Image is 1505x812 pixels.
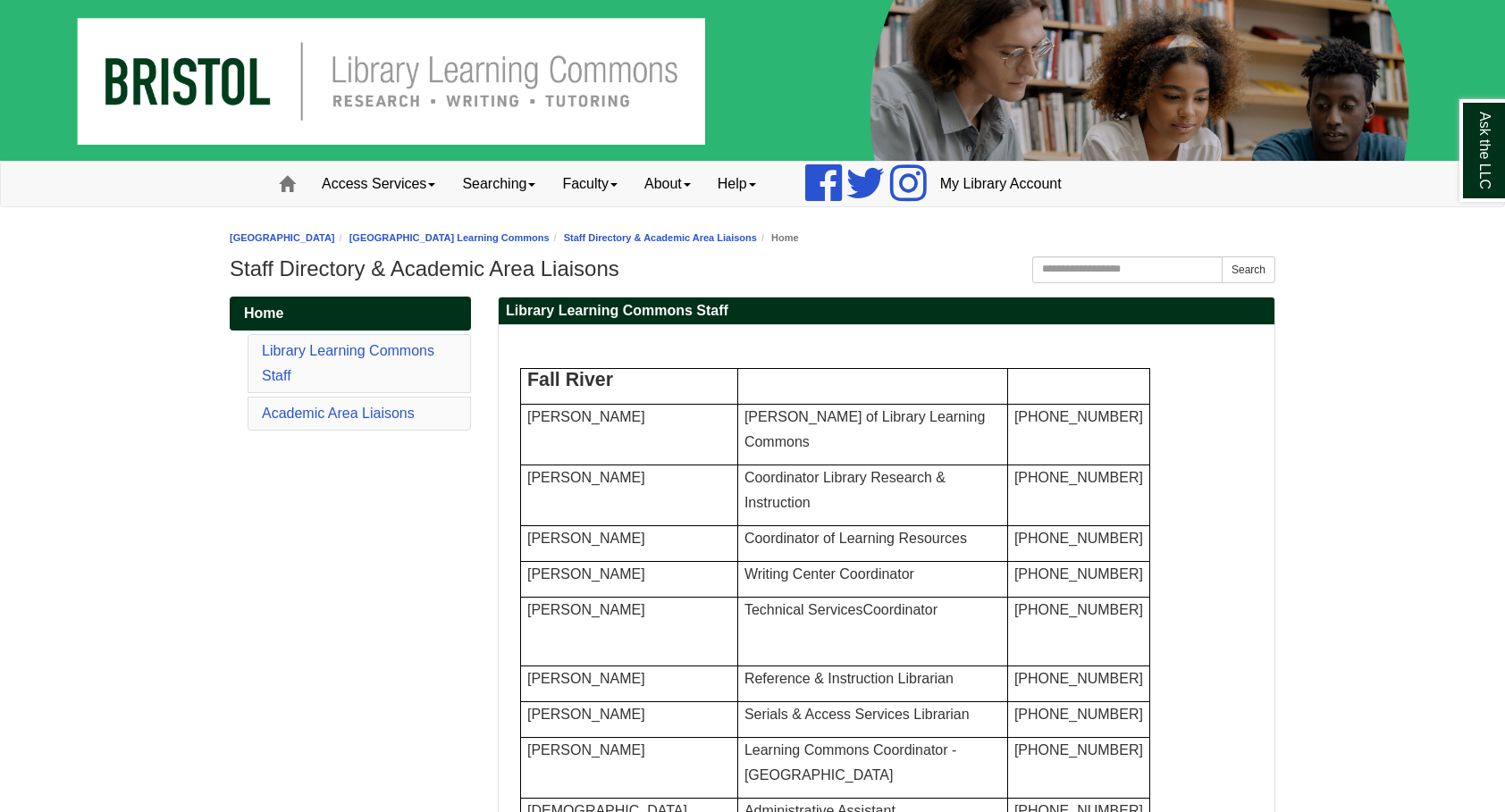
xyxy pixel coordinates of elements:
[230,297,471,434] div: Guide Pages
[744,671,954,686] span: Reference & Instruction Librarian
[1014,566,1143,582] span: [PHONE_NUMBER]
[230,256,1275,281] h1: Staff Directory & Academic Area Liaisons
[1014,602,1143,617] span: [PHONE_NUMBER]
[1014,707,1143,722] span: [PHONE_NUMBER]
[744,707,970,722] span: Serials & Access Services Librarian
[262,406,415,421] a: Academic Area Liaisons
[527,566,645,582] span: [PERSON_NAME]
[564,232,757,243] a: Staff Directory & Academic Area Liaisons
[631,162,704,206] a: About
[527,707,645,722] span: [PERSON_NAME]
[1014,470,1143,485] span: [PHONE_NUMBER]
[1222,256,1275,283] button: Search
[744,531,967,546] span: Coordinator of Learning Resources
[757,230,799,247] li: Home
[527,409,645,424] font: [PERSON_NAME]
[308,162,449,206] a: Access Services
[527,602,645,617] span: [PERSON_NAME]
[527,671,645,686] span: [PERSON_NAME]
[527,470,645,485] span: [PERSON_NAME]
[549,162,631,206] a: Faculty
[527,531,645,546] span: [PERSON_NAME]
[244,306,283,321] span: Home
[527,369,613,390] span: Fall River
[230,230,1275,247] nav: breadcrumb
[1014,671,1143,686] span: [PHONE_NUMBER]
[230,297,471,331] a: Home
[527,742,645,758] span: [PERSON_NAME]
[449,162,549,206] a: Searching
[262,343,434,383] a: Library Learning Commons Staff
[349,232,550,243] a: [GEOGRAPHIC_DATA] Learning Commons
[744,566,914,582] span: Writing Center Coordinator
[744,602,937,617] span: Technical Services
[744,470,946,510] span: Coordinator Library Research & Instruction
[862,602,937,617] span: Coordinator
[927,162,1075,206] a: My Library Account
[704,162,769,206] a: Help
[1014,742,1143,758] span: [PHONE_NUMBER]
[744,409,985,449] span: [PERSON_NAME] of Library Learning Commons
[499,297,1274,325] h2: Library Learning Commons Staff
[1014,409,1143,424] span: [PHONE_NUMBER]
[230,232,335,243] a: [GEOGRAPHIC_DATA]
[1014,531,1143,546] span: [PHONE_NUMBER]
[744,742,956,783] span: Learning Commons Coordinator - [GEOGRAPHIC_DATA]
